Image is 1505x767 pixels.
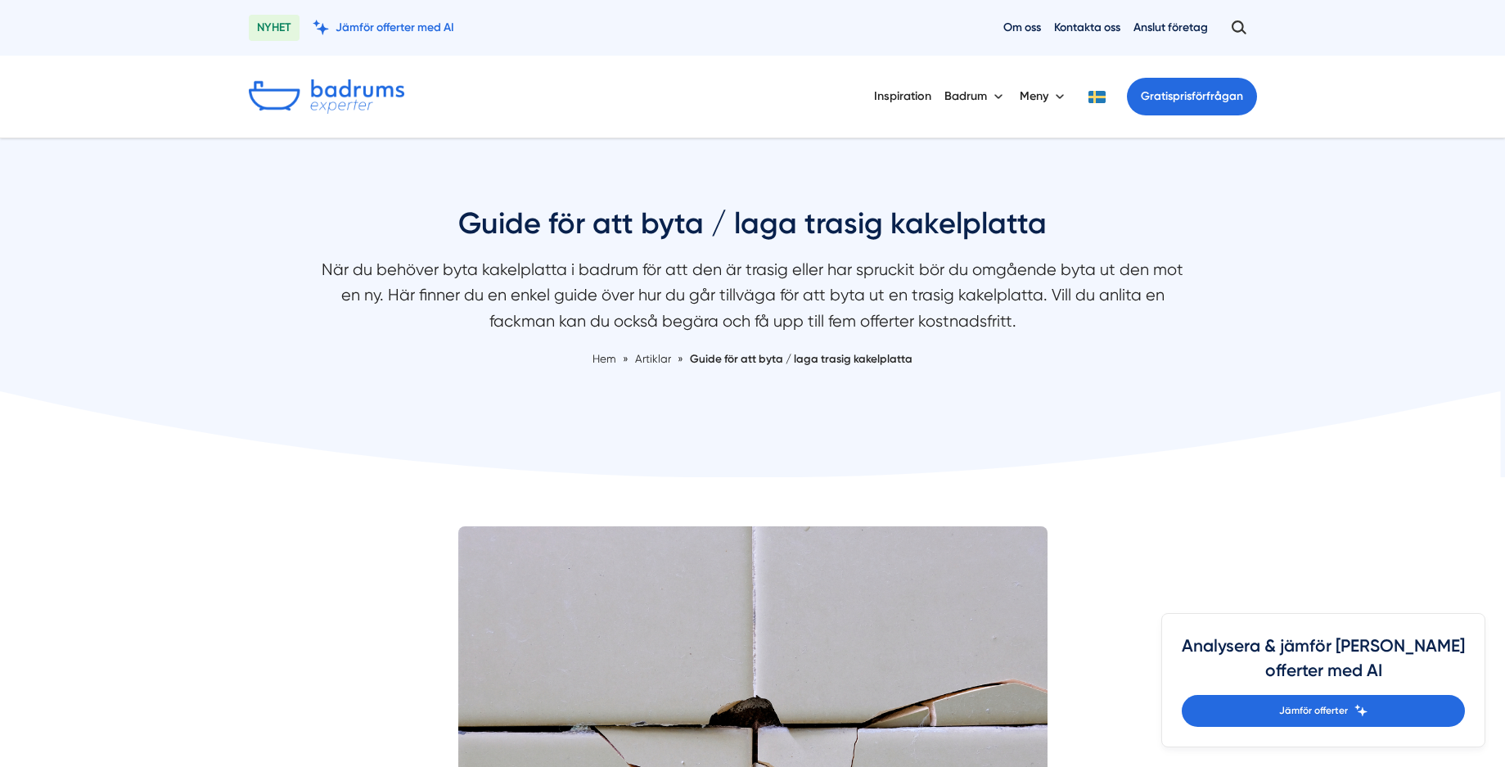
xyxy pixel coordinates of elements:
[313,20,454,35] a: Jämför offerter med AI
[678,350,683,368] span: »
[944,75,1007,118] button: Badrum
[249,15,300,41] span: NYHET
[319,257,1187,342] p: När du behöver byta kakelplatta i badrum för att den är trasig eller har spruckit bör du omgående...
[690,352,912,365] a: Guide för att byta / laga trasig kakelplatta
[1279,703,1348,719] span: Jämför offerter
[249,79,404,114] img: Badrumsexperter.se logotyp
[874,75,931,117] a: Inspiration
[635,352,674,365] a: Artiklar
[336,20,454,35] span: Jämför offerter med AI
[1141,89,1173,103] span: Gratis
[1054,20,1120,35] a: Kontakta oss
[635,352,671,365] span: Artiklar
[1127,78,1257,115] a: Gratisprisförfrågan
[1182,695,1465,727] a: Jämför offerter
[1133,20,1208,35] a: Anslut företag
[623,350,629,368] span: »
[1020,75,1068,118] button: Meny
[1003,20,1041,35] a: Om oss
[1182,634,1465,695] h4: Analysera & jämför [PERSON_NAME] offerter med AI
[319,204,1187,257] h1: Guide för att byta / laga trasig kakelplatta
[593,352,616,365] a: Hem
